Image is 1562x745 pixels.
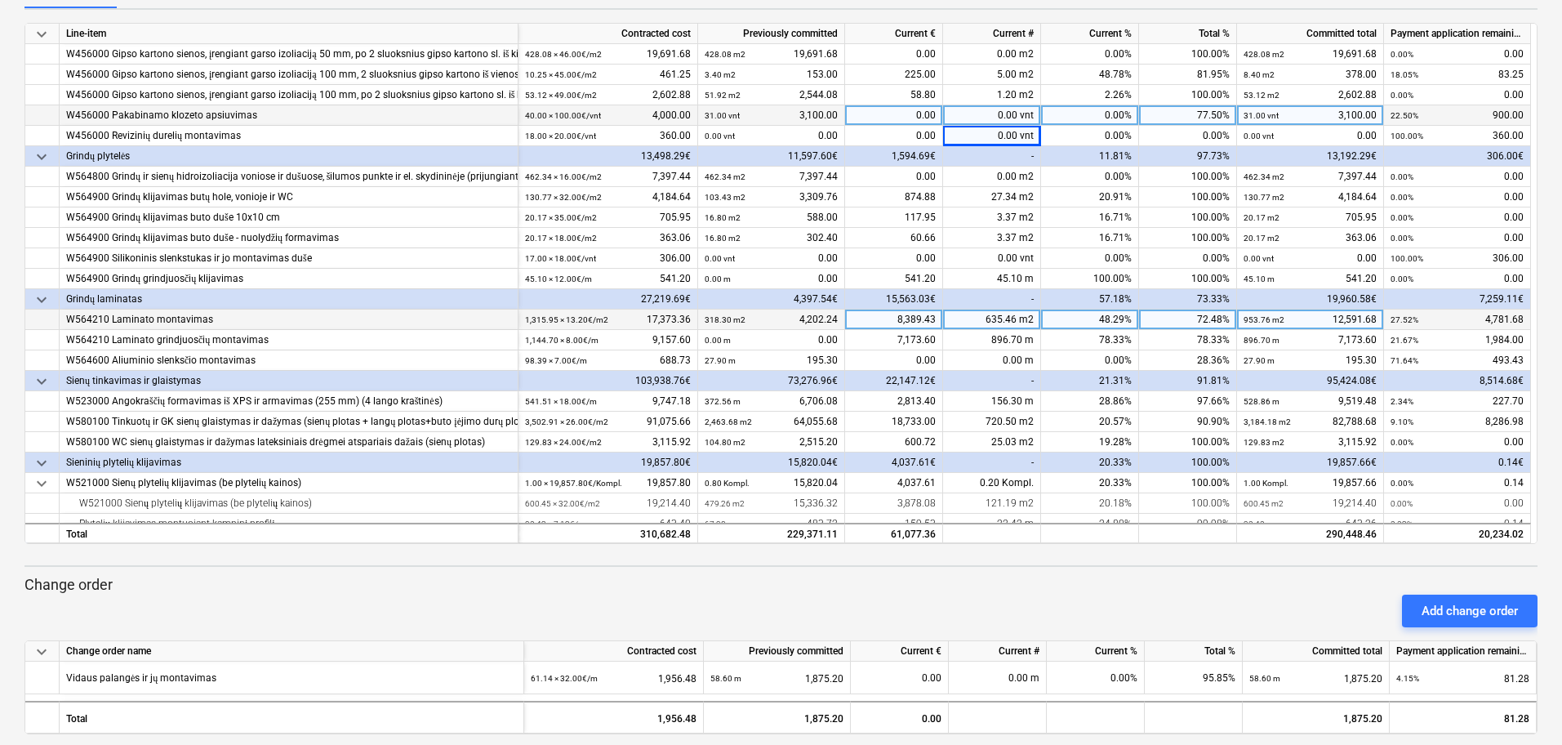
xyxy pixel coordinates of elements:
div: 22.42 m [943,514,1041,534]
small: 1,144.70 × 8.00€ / m [525,336,599,345]
div: Payment application remaining [1390,641,1537,662]
div: 0.00 [845,167,943,187]
div: 19,857.66€ [1237,453,1384,473]
div: 0.00% [1139,126,1237,146]
div: 6,706.08 [705,391,838,412]
div: 195.30 [1244,350,1377,371]
div: 0.00 [845,350,943,371]
small: 0.00% [1391,91,1413,100]
small: 0.00% [1391,172,1413,181]
span: keyboard_arrow_down [32,147,51,167]
div: 103,938.76€ [518,371,698,391]
div: 2.26% [1041,85,1139,105]
div: 1,956.48 [524,701,704,734]
div: 227.70 [1391,391,1524,412]
small: 3,502.91 × 26.00€ / m2 [525,417,608,426]
div: 100.00% [1139,44,1237,65]
small: 22.50% [1391,111,1418,120]
div: 19,691.68 [1244,44,1377,65]
div: 705.95 [1244,207,1377,228]
div: Committed total [1237,24,1384,44]
div: 2,602.88 [525,85,691,105]
div: 100.00% [1139,453,1237,473]
div: 58.80 [845,85,943,105]
div: 0.14€ [1384,453,1531,473]
div: 1,875.20 [704,701,851,734]
div: Committed total [1243,641,1390,662]
div: 3,309.76 [705,187,838,207]
div: 302.40 [705,228,838,248]
div: 0.00 m2 [943,44,1041,65]
div: 705.95 [525,207,691,228]
div: 1,875.20 [1243,701,1390,734]
div: W580100 WC sienų glaistymas ir dažymas lateksiniais drėgmei atspariais dažais (sienų plotas) [66,432,511,453]
div: W456000 Revizinių durelių montavimas [66,126,511,146]
span: keyboard_arrow_down [32,372,51,391]
div: 195.30 [705,350,838,371]
div: 13,192.29€ [1237,146,1384,167]
div: 3,100.00 [1244,105,1377,126]
div: 541.20 [525,269,691,289]
div: 20.18% [1041,493,1139,514]
div: W564210 Laminato grindjuosčių montavimas [66,330,511,350]
div: 18,733.00 [845,412,943,432]
div: 159.53 [845,514,943,534]
small: 462.34 × 16.00€ / m2 [525,172,602,181]
div: 4,397.54€ [698,289,845,310]
small: 318.30 m2 [705,315,745,324]
div: 90.90% [1139,412,1237,432]
div: 0.00 m2 [943,167,1041,187]
small: 53.12 × 49.00€ / m2 [525,91,597,100]
div: 48.78% [1041,65,1139,85]
div: 153.00 [705,65,838,85]
small: 21.67% [1391,336,1418,345]
div: Current € [851,641,949,662]
small: 0.00% [1391,193,1413,202]
div: 3.37 m2 [943,207,1041,228]
div: Previously committed [698,24,845,44]
small: 0.00 vnt [1244,254,1274,263]
div: 60.66 [845,228,943,248]
small: 541.51 × 18.00€ / m [525,397,597,406]
div: W564900 Grindų klijavimas butų hole, vonioje ir WC [66,187,511,207]
div: 81.95% [1139,65,1237,85]
div: 156.30 m [943,391,1041,412]
div: 0.00 [1391,207,1524,228]
small: 896.70 m [1244,336,1279,345]
div: 100.00% [1139,493,1237,514]
div: 0.00% [1041,105,1139,126]
div: Current % [1041,24,1139,44]
div: 61,077.36 [845,523,943,543]
div: Line-item [60,24,518,44]
div: 100.00% [1139,432,1237,453]
small: 53.12 m2 [1244,91,1279,100]
div: Previously committed [704,641,851,662]
div: 0.00 vnt [943,248,1041,269]
div: 100.00% [1139,228,1237,248]
div: 0.00 [1244,126,1377,146]
div: Total [60,701,524,734]
div: 0.00% [1047,662,1145,694]
div: 896.70 m [943,330,1041,350]
div: W456000 Pakabinamo klozeto apsiuvimas [66,105,511,126]
small: 130.77 m2 [1244,193,1284,202]
small: 1,315.95 × 13.20€ / m2 [525,315,608,324]
div: 1,594.69€ [845,146,943,167]
div: 0.00 [845,44,943,65]
small: 100.00% [1391,132,1423,141]
div: 9,157.60 [525,330,691,350]
div: 4,202.24 [705,310,838,330]
div: 100.00% [1139,167,1237,187]
div: 3,115.92 [525,432,691,453]
div: 20.33% [1041,453,1139,473]
div: 97.66% [1139,391,1237,412]
small: 31.00 vnt [705,111,740,120]
div: 27,219.69€ [518,289,698,310]
div: W523000 Angokraščių formavimas iš XPS ir armavimas (255 mm) (4 lango kraštinės) [66,391,511,412]
div: 0.00% [1041,167,1139,187]
small: 428.08 × 46.00€ / m2 [525,50,602,59]
small: 100.00% [1391,254,1423,263]
div: 8,389.43 [845,310,943,330]
div: 27.34 m2 [943,187,1041,207]
small: 16.80 m2 [705,234,741,243]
